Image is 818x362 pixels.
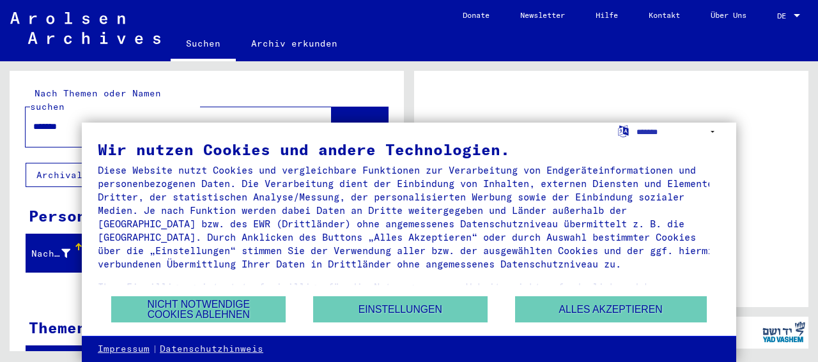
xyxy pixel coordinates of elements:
img: yv_logo.png [760,316,808,348]
select: Sprache auswählen [637,123,720,141]
a: Impressum [98,343,150,356]
div: Themen [29,316,86,339]
a: Suchen [171,28,236,61]
button: Alles akzeptieren [515,296,707,322]
button: Suche [332,107,388,147]
button: Einstellungen [313,296,488,322]
div: Nachname [31,247,70,260]
img: Arolsen_neg.svg [10,12,160,44]
div: Diese Website nutzt Cookies und vergleichbare Funktionen zur Verarbeitung von Endgeräteinformatio... [98,163,720,271]
label: Sprache auswählen [617,124,630,137]
button: Nicht notwendige Cookies ablehnen [111,296,286,322]
span: Suche [343,121,374,134]
span: DE [777,11,791,20]
mat-icon: close [311,120,327,135]
button: Archival tree units [26,163,161,187]
mat-header-cell: Nachname [26,236,84,271]
div: Wir nutzen Cookies und andere Technologien. [98,142,720,157]
a: Datenschutzhinweis [160,343,263,356]
mat-label: Nach Themen oder Namen suchen [30,87,161,112]
div: Nachname [31,243,86,264]
a: Archiv erkunden [236,28,353,59]
button: Clear [306,114,332,140]
div: Personen [29,204,105,227]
